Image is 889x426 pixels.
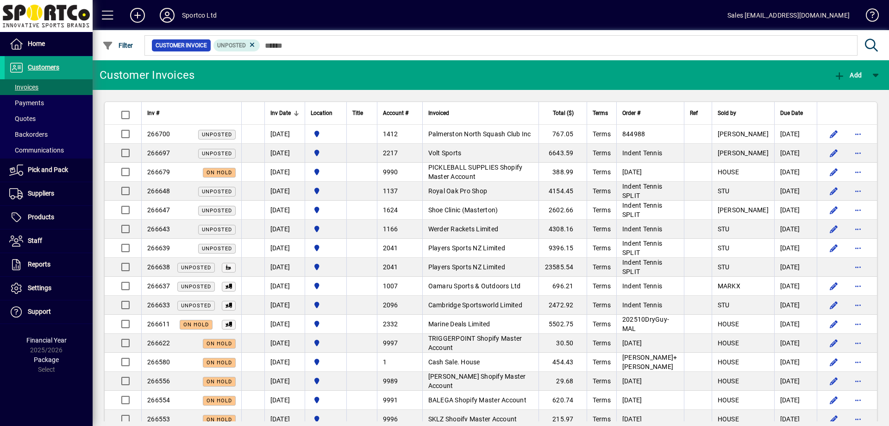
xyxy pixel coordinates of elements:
[593,168,611,176] span: Terms
[774,163,817,182] td: [DATE]
[311,338,341,348] span: Sportco Ltd Warehouse
[851,222,865,236] button: More options
[311,300,341,310] span: Sportco Ltd Warehouse
[352,108,371,118] div: Title
[593,320,611,328] span: Terms
[311,205,341,215] span: Sportco Ltd Warehouse
[538,239,587,258] td: 9396.15
[5,300,93,324] a: Support
[826,203,841,217] button: Edit
[182,8,217,23] div: Sportco Ltd
[100,68,194,83] div: Customer Invoices
[718,377,739,385] span: HOUSE
[311,281,341,291] span: Sportco Ltd Warehouse
[264,372,305,391] td: [DATE]
[383,396,398,404] span: 9991
[622,301,662,309] span: Indent Tennis
[383,415,398,423] span: 9996
[622,240,662,256] span: Indent Tennis SPLIT
[851,393,865,407] button: More options
[9,83,38,91] span: Invoices
[181,303,211,309] span: Unposted
[780,108,803,118] span: Due Date
[718,358,739,366] span: HOUSE
[264,182,305,201] td: [DATE]
[5,229,93,253] a: Staff
[9,115,36,122] span: Quotes
[183,322,209,328] span: On hold
[826,355,841,369] button: Edit
[774,239,817,258] td: [DATE]
[826,336,841,350] button: Edit
[202,208,232,214] span: Unposted
[147,301,170,309] span: 266633
[774,144,817,163] td: [DATE]
[428,187,488,195] span: Royal Oak Pro Shop
[718,168,739,176] span: HOUSE
[851,260,865,274] button: More options
[207,170,232,176] span: On hold
[5,206,93,229] a: Products
[622,339,642,347] span: [DATE]
[538,125,587,144] td: 767.05
[383,187,398,195] span: 1137
[5,159,93,182] a: Pick and Pack
[851,355,865,369] button: More options
[593,206,611,214] span: Terms
[202,189,232,195] span: Unposted
[264,239,305,258] td: [DATE]
[428,225,499,233] span: Werder Rackets Limited
[718,225,730,233] span: STU
[774,201,817,220] td: [DATE]
[593,187,611,195] span: Terms
[553,108,574,118] span: Total ($)
[5,182,93,205] a: Suppliers
[428,320,490,328] span: Marine Deals Limited
[428,108,533,118] div: Invoiced
[718,396,739,404] span: HOUSE
[622,149,662,157] span: Indent Tennis
[147,263,170,271] span: 266638
[102,42,133,49] span: Filter
[5,127,93,142] a: Backorders
[207,398,232,404] span: On hold
[826,374,841,388] button: Edit
[311,148,341,158] span: Sportco Ltd Warehouse
[147,339,170,347] span: 266622
[428,373,526,389] span: [PERSON_NAME] Shopify Master Account
[774,315,817,334] td: [DATE]
[593,244,611,252] span: Terms
[311,224,341,234] span: Sportco Ltd Warehouse
[147,206,170,214] span: 266647
[202,227,232,233] span: Unposted
[264,353,305,372] td: [DATE]
[156,41,207,50] span: Customer Invoice
[147,377,170,385] span: 266556
[538,163,587,182] td: 388.99
[826,222,841,236] button: Edit
[311,108,341,118] div: Location
[826,146,841,160] button: Edit
[622,282,662,290] span: Indent Tennis
[311,395,341,405] span: Sportco Ltd Warehouse
[147,108,159,118] span: Inv #
[383,301,398,309] span: 2096
[202,132,232,138] span: Unposted
[834,71,862,79] span: Add
[9,99,44,107] span: Payments
[207,360,232,366] span: On hold
[622,415,642,423] span: [DATE]
[851,279,865,293] button: More options
[774,182,817,201] td: [DATE]
[774,125,817,144] td: [DATE]
[264,125,305,144] td: [DATE]
[147,358,170,366] span: 266580
[264,144,305,163] td: [DATE]
[593,301,611,309] span: Terms
[28,284,51,292] span: Settings
[593,339,611,347] span: Terms
[147,244,170,252] span: 266639
[774,277,817,296] td: [DATE]
[593,130,611,138] span: Terms
[264,315,305,334] td: [DATE]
